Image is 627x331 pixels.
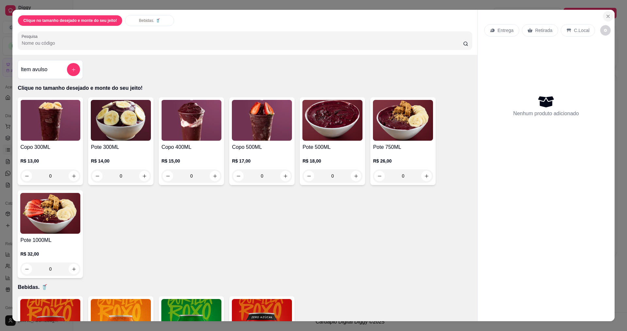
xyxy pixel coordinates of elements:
[161,100,221,141] img: product-image
[232,143,292,151] h4: Copo 500ML
[20,100,80,141] img: product-image
[20,193,80,234] img: product-image
[302,143,362,151] h4: Pote 500ML
[20,236,80,244] h4: Pote 1000ML
[91,158,151,164] p: R$ 14,00
[603,11,613,22] button: Close
[22,40,463,46] input: Pesquisa
[302,100,362,141] img: product-image
[600,25,611,36] button: decrease-product-quantity
[20,143,80,151] h4: Copo 300ML
[91,100,151,141] img: product-image
[498,27,514,34] p: Entrega
[574,27,589,34] p: C.Local
[22,34,40,39] label: Pesquisa
[232,100,292,141] img: product-image
[161,143,221,151] h4: Copo 400ML
[23,18,117,23] p: Clique no tamanho desejado e monte do seu jeito!
[20,251,80,257] p: R$ 32,00
[161,158,221,164] p: R$ 15,00
[232,158,292,164] p: R$ 17,00
[373,158,433,164] p: R$ 26,00
[373,143,433,151] h4: Pote 750ML
[67,63,80,76] button: add-separate-item
[302,158,362,164] p: R$ 18,00
[513,110,579,118] p: Nenhum produto adicionado
[18,283,472,291] p: Bebidas. 🥤
[139,18,160,23] p: Bebidas. 🥤
[21,66,47,73] h4: Item avulso
[535,27,553,34] p: Retirada
[18,84,472,92] p: Clique no tamanho desejado e monte do seu jeito!
[20,158,80,164] p: R$ 13,00
[91,143,151,151] h4: Pote 300ML
[373,100,433,141] img: product-image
